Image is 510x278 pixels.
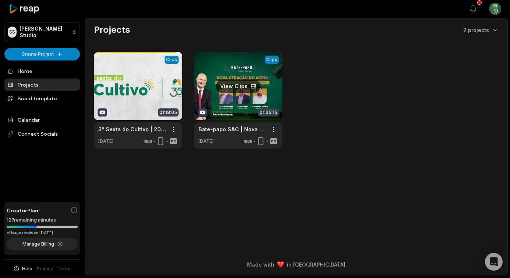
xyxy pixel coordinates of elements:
[4,48,80,60] button: Create Project
[37,265,53,272] a: Privacy
[4,79,80,91] a: Projects
[4,92,80,104] a: Brand template
[485,253,503,271] div: Open Intercom Messenger
[7,238,78,250] button: Manage Billing
[13,265,32,272] button: Help
[4,114,80,126] a: Calendar
[7,216,78,224] div: 127 remaining minutes
[7,230,78,236] div: *Usage resets on [DATE]
[20,25,69,39] p: [PERSON_NAME] Studio
[92,261,501,268] div: Made with in [GEOGRAPHIC_DATA]
[4,65,80,77] a: Home
[57,265,72,272] a: Terms
[7,206,40,214] span: Creator Plan!
[22,265,32,272] span: Help
[4,127,80,140] span: Connect Socials
[198,125,266,133] a: Bate-papo S&C | Nova Geração no Agro: uma vantagem competitiva do [GEOGRAPHIC_DATA]
[463,26,499,34] button: 2 projects
[8,27,17,38] div: SS
[277,261,284,268] img: heart emoji
[98,125,166,133] a: 3ª Sexta do Cultivo | 2025
[94,24,130,36] h2: Projects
